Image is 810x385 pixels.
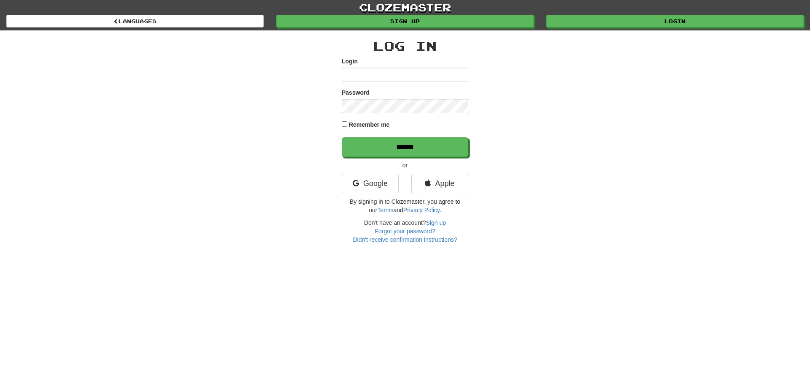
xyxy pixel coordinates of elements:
div: Don't have an account? [342,218,468,244]
a: Didn't receive confirmation instructions? [353,236,457,243]
a: Login [546,15,804,27]
a: Google [342,174,399,193]
label: Login [342,57,358,66]
a: Languages [6,15,264,27]
h2: Log In [342,39,468,53]
label: Remember me [349,120,390,129]
a: Sign up [276,15,534,27]
a: Sign up [426,219,446,226]
a: Privacy Policy [403,207,440,213]
a: Terms [377,207,393,213]
a: Forgot your password? [375,228,435,235]
a: Apple [411,174,468,193]
label: Password [342,88,370,97]
p: or [342,161,468,169]
p: By signing in to Clozemaster, you agree to our and . [342,197,468,214]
